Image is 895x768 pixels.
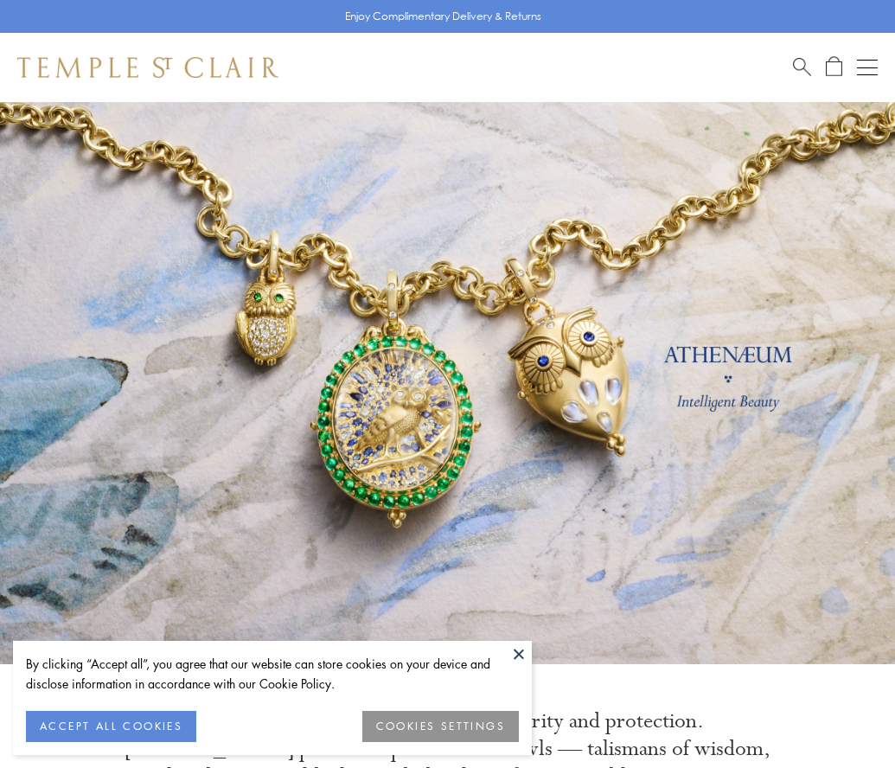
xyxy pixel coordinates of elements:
[17,57,278,78] img: Temple St. Clair
[857,57,878,78] button: Open navigation
[345,8,541,25] p: Enjoy Complimentary Delivery & Returns
[26,711,196,742] button: ACCEPT ALL COOKIES
[362,711,519,742] button: COOKIES SETTINGS
[826,56,842,78] a: Open Shopping Bag
[26,654,519,694] div: By clicking “Accept all”, you agree that our website can store cookies on your device and disclos...
[793,56,811,78] a: Search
